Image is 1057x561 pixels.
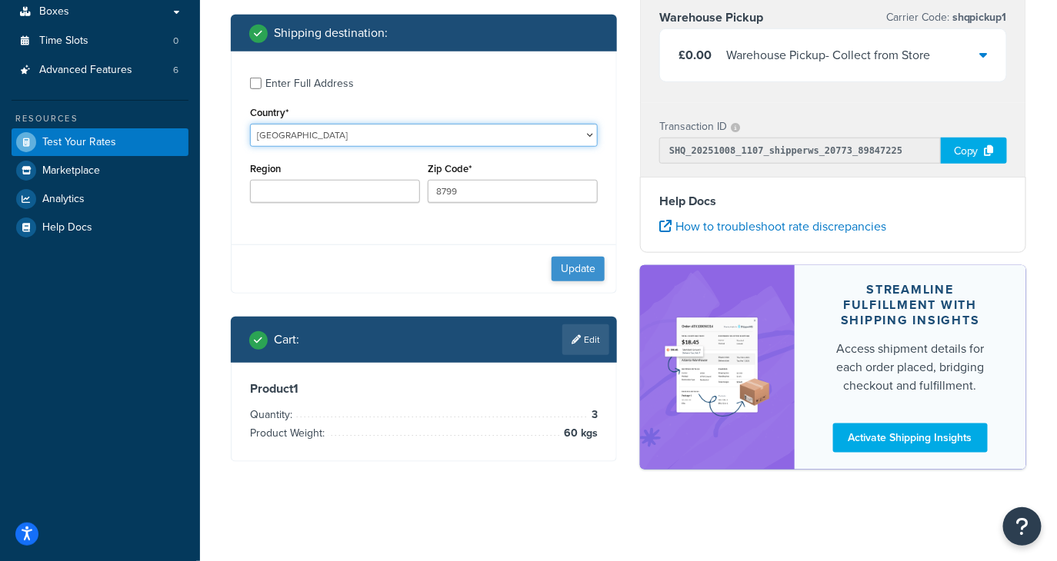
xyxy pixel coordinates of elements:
[12,27,188,55] a: Time Slots0
[42,221,92,234] span: Help Docs
[12,185,188,213] a: Analytics
[39,35,88,48] span: Time Slots
[250,425,328,441] span: Product Weight:
[832,340,989,395] div: Access shipment details for each order placed, bridging checkout and fulfillment.
[173,35,178,48] span: 0
[588,406,598,424] span: 3
[250,163,281,174] label: Region
[12,56,188,85] a: Advanced Features6
[1003,507,1042,546] button: Open Resource Center
[941,138,1007,164] div: Copy
[663,288,772,446] img: feature-image-si-e24932ea9b9fcd0ff835db86be1ff8d589347e8876e1638d903ea230a36726be.png
[659,116,727,138] p: Transaction ID
[173,64,178,77] span: 6
[562,324,609,355] a: Edit
[659,192,1007,211] h4: Help Docs
[833,423,988,453] a: Activate Shipping Insights
[12,128,188,156] a: Test Your Rates
[42,193,85,206] span: Analytics
[274,26,388,40] h2: Shipping destination :
[560,424,598,443] span: 60 kgs
[12,27,188,55] li: Time Slots
[250,407,296,423] span: Quantity:
[679,46,712,64] span: £0.00
[250,381,598,397] h3: Product 1
[428,163,472,174] label: Zip Code*
[42,164,100,178] span: Marketplace
[265,73,354,95] div: Enter Full Address
[726,45,930,66] div: Warehouse Pickup - Collect from Store
[659,217,886,235] a: How to troubleshoot rate discrepancies
[12,214,188,241] a: Help Docs
[12,112,188,125] div: Resources
[832,282,989,328] div: Streamline Fulfillment with Shipping Insights
[12,157,188,184] a: Marketplace
[42,136,116,149] span: Test Your Rates
[39,64,132,77] span: Advanced Features
[39,5,69,18] span: Boxes
[12,56,188,85] li: Advanced Features
[250,107,288,118] label: Country*
[552,257,605,281] button: Update
[274,333,299,347] h2: Cart :
[659,10,763,25] h3: Warehouse Pickup
[250,78,262,89] input: Enter Full Address
[949,9,1007,25] span: shqpickup1
[886,7,1007,28] p: Carrier Code:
